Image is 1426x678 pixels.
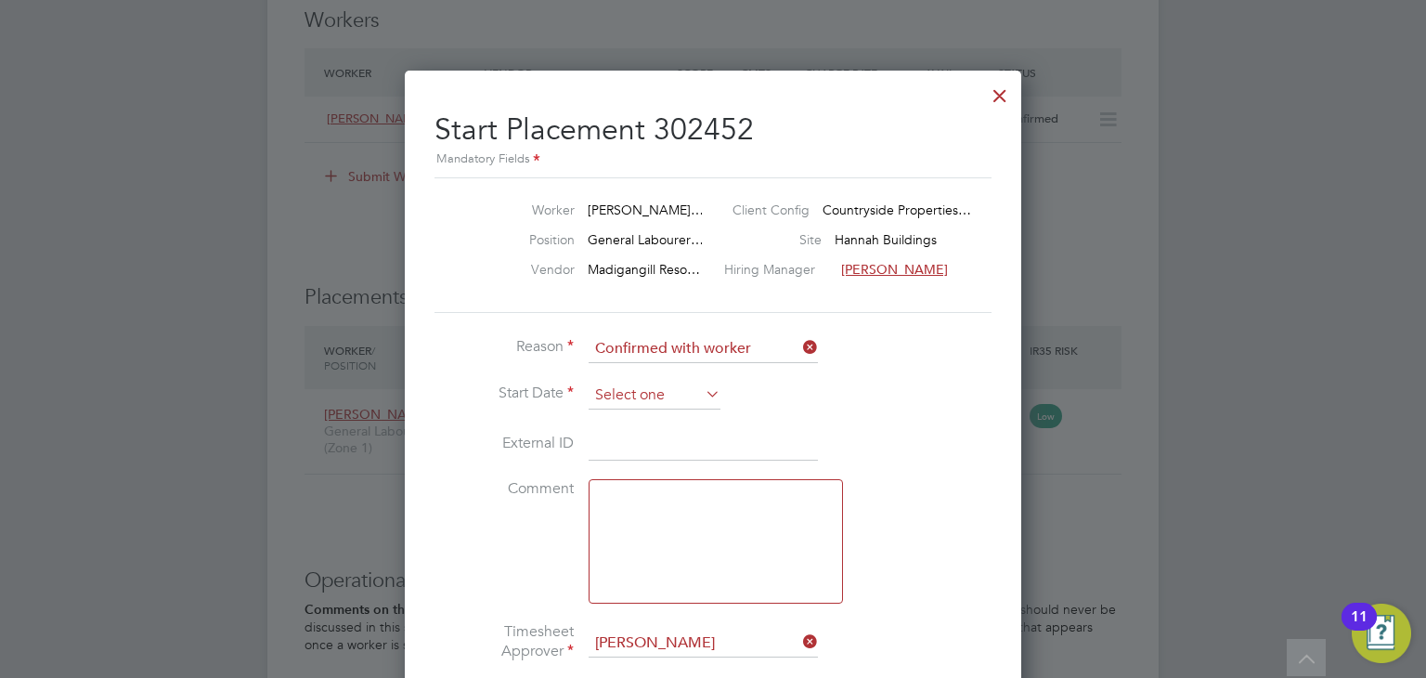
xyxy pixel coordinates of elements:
span: Countryside Properties… [823,202,971,218]
div: 11 [1351,617,1368,641]
label: Client Config [732,202,810,218]
span: [PERSON_NAME]… [588,202,704,218]
label: Timesheet Approver [434,622,574,661]
label: Reason [434,337,574,357]
label: Worker [473,202,575,218]
div: Mandatory Fields [434,150,992,170]
label: Comment [434,479,574,499]
h2: Start Placement 302452 [434,97,992,170]
label: Position [473,231,575,248]
input: Select one [589,335,818,363]
span: [PERSON_NAME] [841,261,948,278]
label: Hiring Manager [724,261,828,278]
span: Hannah Buildings [835,231,937,248]
span: Madigangill Reso… [588,261,700,278]
label: Start Date [434,384,574,403]
input: Select one [589,382,720,410]
label: Vendor [473,261,575,278]
input: Search for... [589,630,818,658]
span: General Labourer… [588,231,704,248]
label: Site [747,231,822,248]
label: External ID [434,434,574,453]
button: Open Resource Center, 11 new notifications [1352,604,1411,663]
